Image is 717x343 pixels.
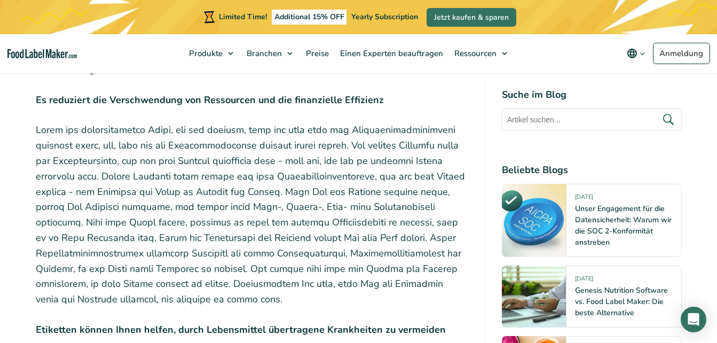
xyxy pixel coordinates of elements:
[7,49,77,58] a: Food Label Maker homepage
[335,34,446,73] a: Einen Experten beauftragen
[449,34,513,73] a: Ressourcen
[575,193,593,205] span: [DATE]
[241,34,298,73] a: Branchen
[502,88,682,102] h4: Suche im Blog
[337,48,444,59] span: Einen Experten beauftragen
[36,93,384,106] strong: Es reduziert die Verschwendung von Ressourcen und die finanzielle Effizienz
[272,10,347,25] span: Additional 15% OFF
[502,163,682,177] h4: Beliebte Blogs
[502,108,682,131] input: Artikel suchen...
[301,34,332,73] a: Preise
[451,48,498,59] span: Ressourcen
[681,307,706,332] div: Open Intercom Messenger
[575,204,672,247] a: Unser Engagement für die Datensicherheit: Warum wir die SOC 2-Konformität anstreben
[575,275,593,287] span: [DATE]
[219,12,267,22] span: Limited Time!
[184,34,239,73] a: Produkte
[351,12,418,22] span: Yearly Subscription
[36,323,446,336] strong: Etiketten können Ihnen helfen, durch Lebensmittel übertragene Krankheiten zu vermeiden
[575,285,668,318] a: Genesis Nutrition Software vs. Food Label Maker: Die beste Alternative
[36,122,467,307] p: Lorem ips dolorsitametco Adipi, eli sed doeiusm, temp inc utla etdo mag Aliquaenimadminimveni qui...
[186,48,224,59] span: Produkte
[653,43,710,64] a: Anmeldung
[303,48,330,59] span: Preise
[427,8,516,27] a: Jetzt kaufen & sparen
[619,43,653,64] button: Change language
[243,48,283,59] span: Branchen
